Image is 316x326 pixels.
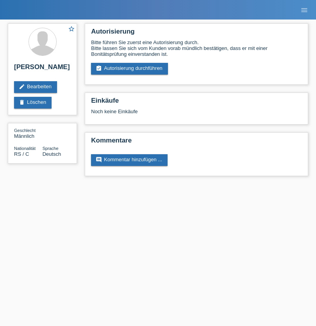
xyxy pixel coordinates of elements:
[43,151,61,157] span: Deutsch
[14,63,71,75] h2: [PERSON_NAME]
[14,81,57,93] a: editBearbeiten
[14,151,29,157] span: Serbien / C / 03.12.1993
[91,28,302,39] h2: Autorisierung
[14,146,36,151] span: Nationalität
[19,84,25,90] i: edit
[14,127,43,139] div: Männlich
[96,157,102,163] i: comment
[91,97,302,109] h2: Einkäufe
[91,63,168,75] a: assignment_turned_inAutorisierung durchführen
[96,65,102,71] i: assignment_turned_in
[19,99,25,105] i: delete
[91,39,302,57] div: Bitte führen Sie zuerst eine Autorisierung durch. Bitte lassen Sie sich vom Kunden vorab mündlich...
[14,97,52,109] a: deleteLöschen
[91,154,168,166] a: commentKommentar hinzufügen ...
[43,146,59,151] span: Sprache
[300,6,308,14] i: menu
[296,7,312,12] a: menu
[68,25,75,34] a: star_border
[91,109,302,120] div: Noch keine Einkäufe
[68,25,75,32] i: star_border
[14,128,36,133] span: Geschlecht
[91,137,302,148] h2: Kommentare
